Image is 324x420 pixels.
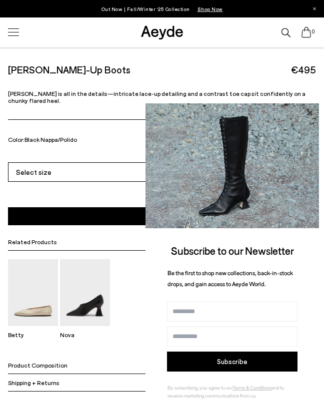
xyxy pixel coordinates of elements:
span: Subscribe to our Newsletter [171,244,294,257]
img: 2a6287a1333c9a56320fd6e7b3c4a9a9.jpg [145,103,319,228]
span: Be the first to shop new collections, back-in-stock drops, and gain access to Aeyde World. [167,269,293,288]
p: Betty [8,331,58,338]
span: By subscribing, you agree to our [167,385,232,391]
img: Betty Square-Toe Ballet Flats [8,259,58,326]
p: [PERSON_NAME] is all in the details—intricate lace-up detailing and a contrast toe cap sit confid... [8,90,316,104]
span: Black Nappa/Polido [24,136,77,143]
span: Product Composition [8,362,67,369]
a: Betty Square-Toe Ballet Flats Betty [8,320,58,338]
a: Terms & Conditions [232,385,271,391]
span: Select size [16,167,51,177]
span: Related Products [8,238,57,245]
span: €495 [291,64,316,74]
span: Shipping + Returns [8,379,59,386]
p: Nova [60,331,110,338]
h2: [PERSON_NAME]-Up Boots [8,64,130,74]
div: Color: [8,136,278,147]
img: Nova Regal Pumps [60,259,110,326]
button: Subscribe [167,352,297,372]
button: Add to Cart [8,207,316,225]
a: Nova Regal Pumps Nova [60,320,110,338]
